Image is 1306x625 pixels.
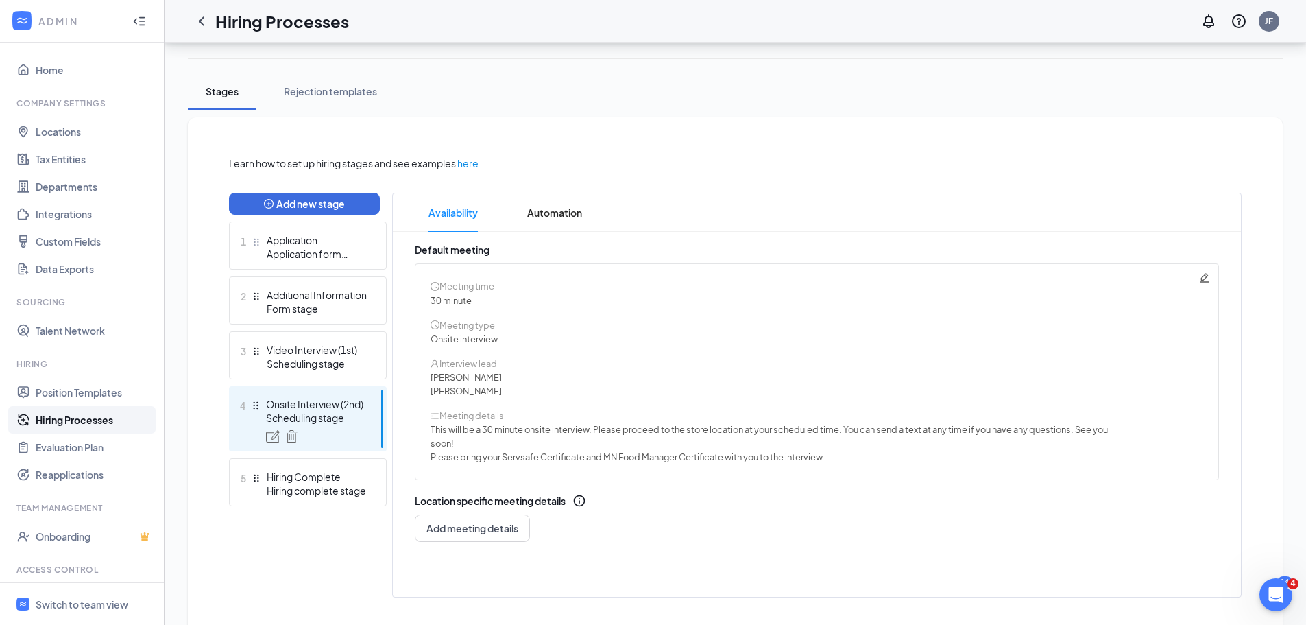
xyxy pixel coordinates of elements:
span: This will be a 30 minute onsite interview. Please proceed to the store location at your scheduled... [431,424,1108,435]
a: Position Templates [36,379,153,406]
iframe: Intercom live chat [1259,578,1292,611]
svg: Drag [252,292,261,301]
span: Add meeting details [426,521,518,535]
span: Location specific meeting details [415,494,566,508]
div: Interview lead [431,357,1202,370]
svg: QuestionInfo [1231,13,1247,30]
button: Add meeting details [415,515,530,542]
div: Rejection templates [284,84,377,98]
div: 30 minute [431,294,1202,307]
span: plus-circle [264,199,274,209]
div: Stages [202,84,243,98]
span: Learn how to set up hiring stages and see examples [229,156,456,171]
span: Availability [428,193,478,232]
div: Meeting time [431,279,1202,293]
a: Home [36,56,153,84]
a: Data Exports [36,255,153,283]
svg: Drag [252,346,261,356]
div: 14 [1277,576,1292,588]
a: Custom Fields [36,228,153,255]
div: Hiring Complete [267,470,367,484]
a: here [457,156,479,171]
button: plus-circleAdd new stage [229,193,380,215]
span: 4 [240,397,245,414]
div: Scheduling stage [266,411,366,425]
svg: Drag [252,237,261,247]
div: Onsite interview [431,332,1202,346]
h1: Hiring Processes [215,10,349,33]
span: 3 [241,343,246,359]
a: Departments [36,173,153,200]
div: Switch to team view [36,598,128,611]
a: Tax Entities [36,145,153,173]
div: Sourcing [16,296,150,308]
div: Video Interview (1st) [267,343,367,357]
div: [PERSON_NAME] [431,384,1202,398]
div: Application [267,233,367,247]
div: Additional Information [267,288,367,302]
div: [PERSON_NAME] [431,370,1202,384]
span: clock-circle [431,282,439,291]
a: Integrations [36,200,153,228]
svg: Pencil [1199,272,1210,283]
svg: Info [572,494,586,508]
svg: Drag [251,401,261,410]
svg: WorkstreamLogo [19,600,27,609]
span: user [431,359,439,368]
div: Onsite Interview (2nd) [266,397,366,411]
div: Company Settings [16,97,150,109]
div: Scheduling stage [267,357,367,370]
div: JF [1265,15,1273,27]
span: 5 [241,470,246,486]
span: 1 [241,233,246,250]
span: Automation [527,193,582,232]
div: Hiring complete stage [267,484,367,497]
span: bars [431,412,439,421]
span: 4 [1287,578,1298,589]
div: Form stage [267,302,367,316]
span: clock-circle [431,320,439,329]
div: Meeting details [431,409,1202,423]
svg: WorkstreamLogo [15,14,29,27]
div: Team Management [16,502,150,514]
a: Hiring Processes [36,406,153,434]
span: 2 [241,288,246,305]
svg: Collapse [132,14,146,28]
a: Locations [36,118,153,145]
span: Default meeting [415,244,489,256]
svg: ChevronLeft [193,13,210,30]
div: Meeting type [431,318,1202,332]
svg: Notifications [1200,13,1217,30]
svg: Drag [252,473,261,483]
span: soon! [431,438,454,449]
span: Please bring your Servsafe Certificate and MN Food Manager Certificate with you to the interview. [431,451,825,462]
div: Application form stage [267,247,367,261]
div: ADMIN [38,14,120,28]
a: OnboardingCrown [36,523,153,550]
a: Reapplications [36,461,153,488]
a: Talent Network [36,317,153,344]
div: Hiring [16,358,150,370]
div: Access control [16,564,150,576]
a: Evaluation Plan [36,434,153,461]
